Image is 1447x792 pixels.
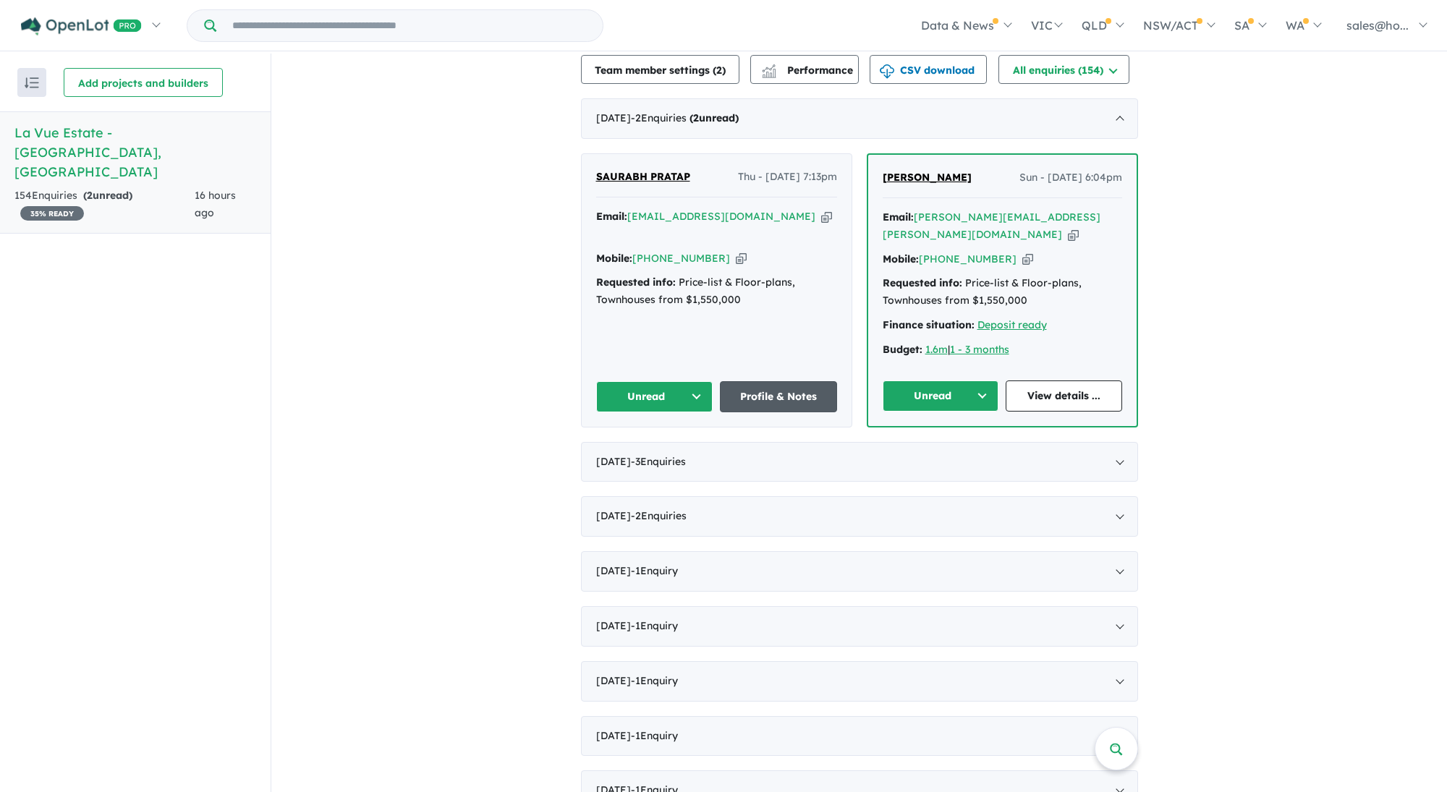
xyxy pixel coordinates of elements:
img: Openlot PRO Logo White [21,17,142,35]
div: Price-list & Floor-plans, Townhouses from $1,550,000 [596,274,837,309]
span: Performance [764,64,853,77]
span: - 3 Enquir ies [631,455,686,468]
img: download icon [880,64,894,79]
strong: Mobile: [883,252,919,265]
button: Copy [736,251,747,266]
div: [DATE] [581,442,1138,482]
span: - 2 Enquir ies [631,509,687,522]
span: [PERSON_NAME] [883,171,972,184]
strong: ( unread) [689,111,739,124]
span: 2 [716,64,722,77]
input: Try estate name, suburb, builder or developer [219,10,600,41]
div: [DATE] [581,496,1138,537]
a: Profile & Notes [720,381,837,412]
span: - 2 Enquir ies [631,111,739,124]
button: Copy [1068,227,1079,242]
span: Thu - [DATE] 7:13pm [738,169,837,186]
button: All enquiries (154) [998,55,1129,84]
div: [DATE] [581,661,1138,702]
strong: Finance situation: [883,318,975,331]
button: CSV download [870,55,987,84]
a: [EMAIL_ADDRESS][DOMAIN_NAME] [627,210,815,223]
button: Copy [821,209,832,224]
img: sort.svg [25,77,39,88]
span: - 1 Enquir y [631,674,678,687]
span: - 1 Enquir y [631,729,678,742]
a: View details ... [1006,380,1122,412]
a: [PHONE_NUMBER] [632,252,730,265]
h5: La Vue Estate - [GEOGRAPHIC_DATA] , [GEOGRAPHIC_DATA] [14,123,256,182]
a: SAURABH PRATAP [596,169,690,186]
span: 16 hours ago [195,189,236,219]
a: [PERSON_NAME] [883,169,972,187]
button: Add projects and builders [64,68,223,97]
div: Price-list & Floor-plans, Townhouses from $1,550,000 [883,275,1122,310]
span: 2 [87,189,93,202]
div: [DATE] [581,716,1138,757]
a: [PHONE_NUMBER] [919,252,1017,265]
button: Unread [596,381,713,412]
span: - 1 Enquir y [631,564,678,577]
strong: Mobile: [596,252,632,265]
a: Deposit ready [977,318,1047,331]
span: SAURABH PRATAP [596,170,690,183]
button: Team member settings (2) [581,55,739,84]
button: Performance [750,55,859,84]
strong: Requested info: [596,276,676,289]
strong: Email: [883,210,914,223]
img: bar-chart.svg [762,69,776,78]
div: [DATE] [581,551,1138,592]
div: [DATE] [581,606,1138,647]
span: sales@ho... [1346,18,1409,33]
a: [PERSON_NAME][EMAIL_ADDRESS][PERSON_NAME][DOMAIN_NAME] [883,210,1100,241]
div: | [883,341,1122,359]
button: Unread [883,380,999,412]
div: [DATE] [581,98,1138,139]
strong: Budget: [883,343,922,356]
span: 35 % READY [20,206,84,221]
a: 1.6m [925,343,948,356]
strong: Requested info: [883,276,962,289]
a: 1 - 3 months [950,343,1009,356]
span: 2 [693,111,699,124]
strong: ( unread) [83,189,132,202]
img: line-chart.svg [762,64,775,72]
strong: Email: [596,210,627,223]
div: 154 Enquir ies [14,187,195,222]
span: Sun - [DATE] 6:04pm [1019,169,1122,187]
button: Copy [1022,252,1033,267]
span: - 1 Enquir y [631,619,678,632]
